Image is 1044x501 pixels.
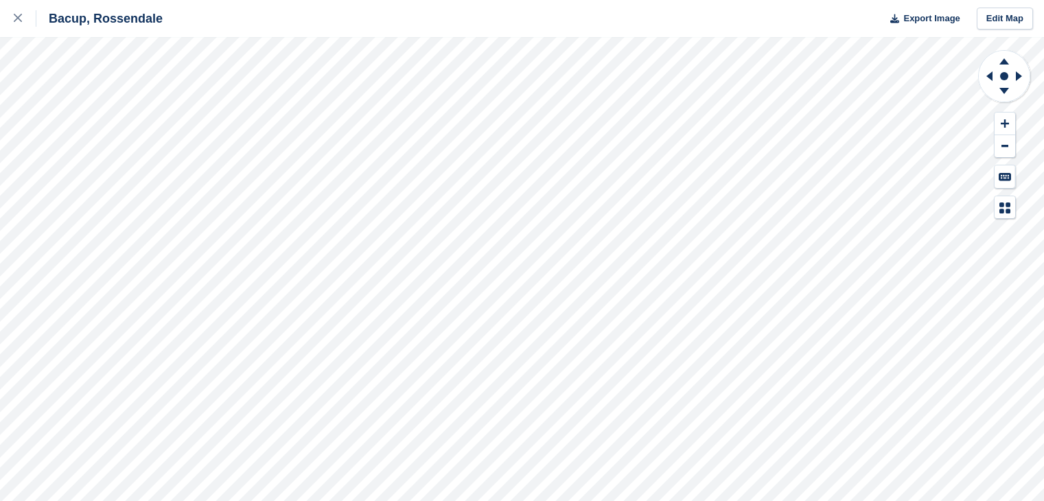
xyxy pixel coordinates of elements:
button: Export Image [882,8,960,30]
button: Zoom Out [995,135,1015,158]
button: Zoom In [995,113,1015,135]
a: Edit Map [977,8,1033,30]
div: Bacup, Rossendale [36,10,163,27]
span: Export Image [903,12,960,25]
button: Map Legend [995,196,1015,219]
button: Keyboard Shortcuts [995,165,1015,188]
